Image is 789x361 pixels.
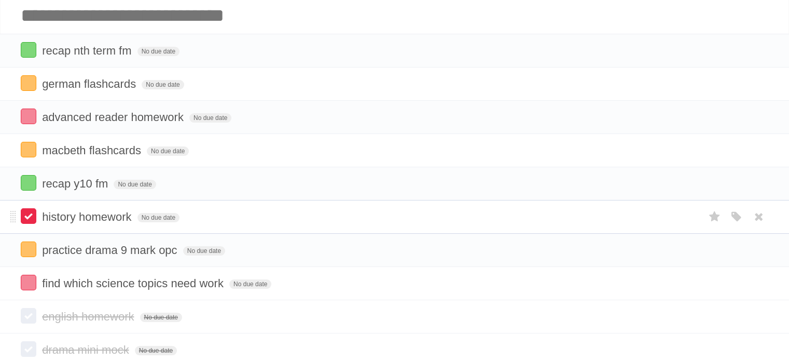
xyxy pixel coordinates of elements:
span: german flashcards [42,77,139,90]
label: Done [21,242,36,257]
span: recap y10 fm [42,177,110,190]
span: macbeth flashcards [42,144,144,157]
label: Done [21,308,36,324]
span: practice drama 9 mark opc [42,244,179,257]
span: advanced reader homework [42,111,186,124]
span: find which science topics need work [42,277,226,290]
label: Done [21,275,36,290]
span: No due date [183,246,225,256]
label: Done [21,175,36,191]
label: Done [21,75,36,91]
span: No due date [229,279,271,289]
label: Done [21,142,36,157]
span: No due date [114,180,156,189]
span: drama mini mock [42,343,131,356]
label: Done [21,42,36,58]
span: No due date [137,47,179,56]
span: english homework [42,310,136,323]
label: Done [21,208,36,224]
span: No due date [140,313,182,322]
span: No due date [142,80,184,89]
span: No due date [147,146,189,156]
span: No due date [137,213,179,222]
label: Star task [705,208,725,225]
span: No due date [135,346,177,355]
span: No due date [189,113,231,123]
span: history homework [42,210,134,223]
label: Done [21,109,36,124]
label: Done [21,341,36,357]
span: recap nth term fm [42,44,134,57]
